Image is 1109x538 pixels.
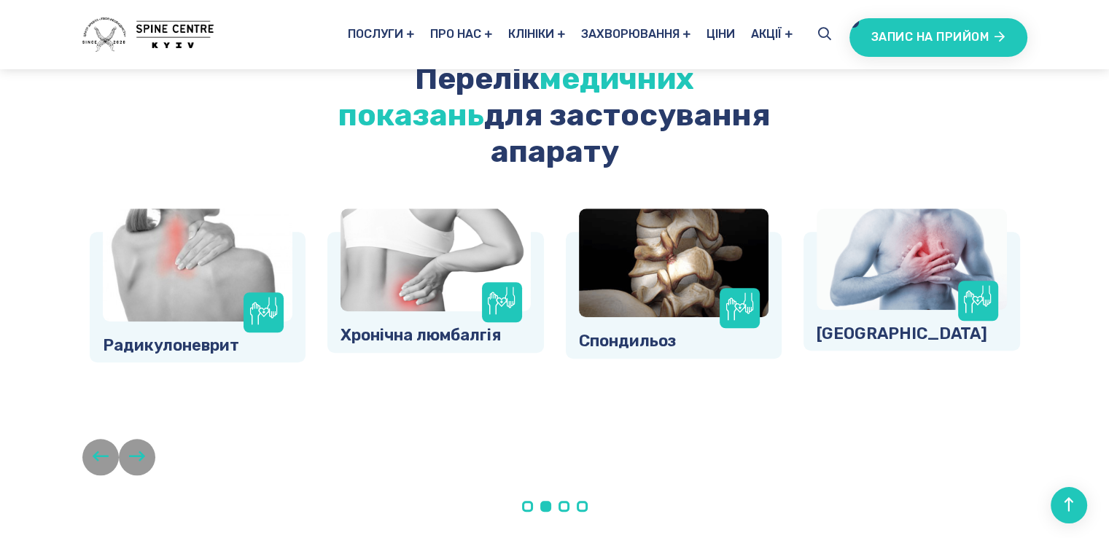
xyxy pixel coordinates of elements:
div: Запис на прийом [849,18,1027,57]
span: медичних показань [338,61,694,133]
a: Спондильоз [579,332,676,351]
a: Хронічна люмбалгія [341,326,501,345]
a: Радикулоневрит [103,336,239,355]
h2: Перелік для застосування апарату [323,61,787,171]
img: logo [82,17,214,52]
a: [GEOGRAPHIC_DATA] [817,324,987,343]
